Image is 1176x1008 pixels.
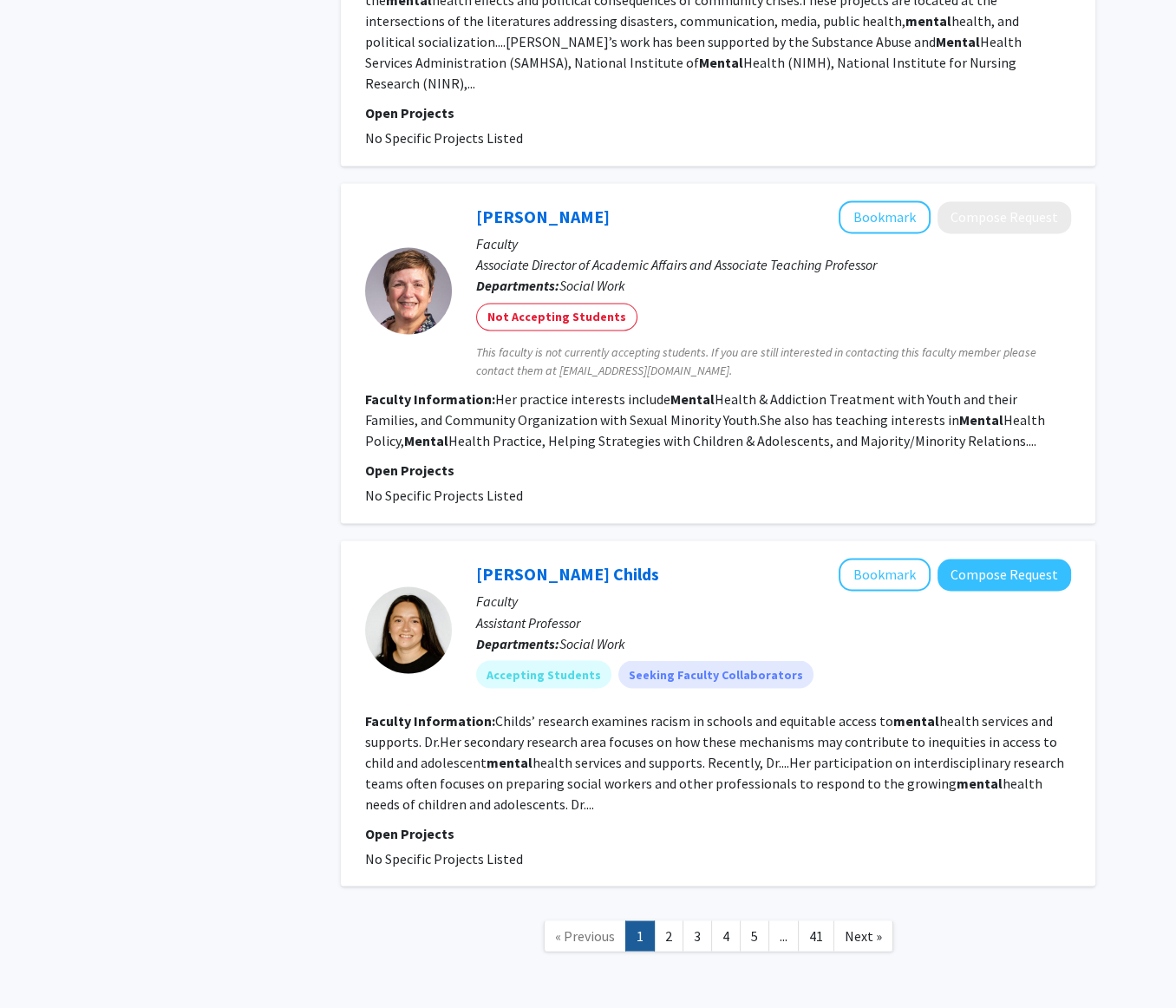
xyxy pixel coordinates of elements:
[839,558,931,591] button: Add Tasha Childs to Bookmarks
[625,920,655,951] a: 1
[798,920,834,951] a: 41
[670,390,715,408] b: Mental
[476,206,610,227] a: [PERSON_NAME]
[13,930,74,995] iframe: Chat
[487,753,532,770] b: mental
[476,344,1071,380] span: This faculty is not currently accepting students. If you are still interested in contacting this ...
[845,926,882,944] span: Next »
[893,711,939,729] b: mental
[740,920,769,951] a: 5
[711,920,741,951] a: 4
[476,233,1071,254] p: Faculty
[365,711,495,729] b: Faculty Information:
[365,711,1064,812] fg-read-more: Childs’ research examines racism in schools and equitable access to health services and supports....
[699,54,743,71] b: Mental
[555,926,615,944] span: « Previous
[365,390,495,408] b: Faculty Information:
[365,129,523,147] span: No Specific Projects Listed
[559,634,625,651] span: Social Work
[476,591,1071,612] p: Faculty
[476,612,1071,632] p: Assistant Professor
[683,920,712,951] a: 3
[365,390,1045,449] fg-read-more: Her practice interests include Health & Addiction Treatment with Youth and their Families, and Co...
[938,201,1071,233] button: Compose Request to Carol Snively
[365,487,523,504] span: No Specific Projects Listed
[938,559,1071,591] button: Compose Request to Tasha Childs
[559,277,625,294] span: Social Work
[365,460,1071,481] p: Open Projects
[780,926,787,944] span: ...
[365,822,1071,843] p: Open Projects
[839,200,931,233] button: Add Carol Snively to Bookmarks
[341,903,1095,973] nav: Page navigation
[365,849,523,867] span: No Specific Projects Listed
[936,33,980,50] b: Mental
[404,432,448,449] b: Mental
[365,102,1071,123] p: Open Projects
[476,303,637,331] mat-chip: Not Accepting Students
[959,411,1003,429] b: Mental
[476,254,1071,275] p: Associate Director of Academic Affairs and Associate Teaching Professor
[905,12,951,29] b: mental
[833,920,893,951] a: Next
[654,920,683,951] a: 2
[476,660,611,688] mat-chip: Accepting Students
[957,774,1003,791] b: mental
[544,920,626,951] a: Previous Page
[476,277,559,294] b: Departments:
[618,660,813,688] mat-chip: Seeking Faculty Collaborators
[476,563,659,585] a: [PERSON_NAME] Childs
[476,634,559,651] b: Departments:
